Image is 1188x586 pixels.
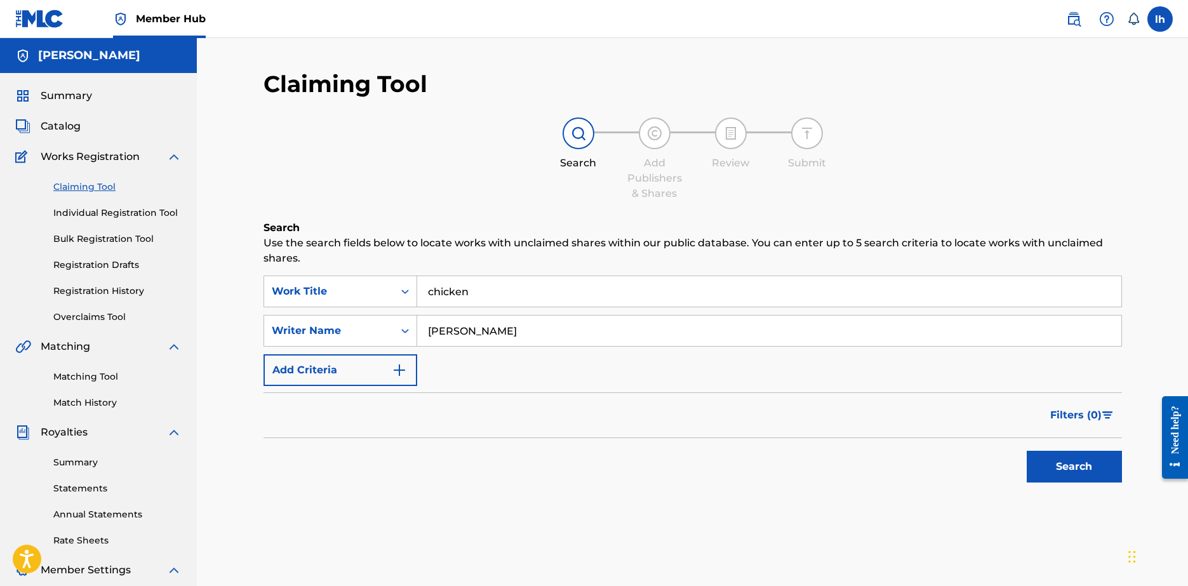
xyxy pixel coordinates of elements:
span: Works Registration [41,149,140,164]
div: Review [699,156,763,171]
a: Annual Statements [53,508,182,521]
img: help [1099,11,1114,27]
button: Add Criteria [264,354,417,386]
img: expand [166,425,182,440]
span: Member Settings [41,563,131,578]
img: Royalties [15,425,30,440]
span: Member Hub [136,11,206,26]
img: expand [166,339,182,354]
img: Matching [15,339,31,354]
img: Top Rightsholder [113,11,128,27]
div: Notifications [1127,13,1140,25]
button: Search [1027,451,1122,483]
a: Match History [53,396,182,410]
div: User Menu [1147,6,1173,32]
img: expand [166,563,182,578]
img: step indicator icon for Submit [799,126,815,141]
span: Matching [41,339,90,354]
span: Royalties [41,425,88,440]
img: Member Settings [15,563,30,578]
form: Search Form [264,276,1122,489]
a: CatalogCatalog [15,119,81,134]
img: MLC Logo [15,10,64,28]
div: Drag [1128,538,1136,576]
a: Statements [53,482,182,495]
div: Add Publishers & Shares [623,156,686,201]
a: Public Search [1061,6,1086,32]
img: step indicator icon for Review [723,126,738,141]
img: Catalog [15,119,30,134]
a: Matching Tool [53,370,182,383]
img: Accounts [15,48,30,63]
img: filter [1102,411,1113,419]
span: Filters ( 0 ) [1050,408,1102,423]
button: Filters (0) [1043,399,1122,431]
img: step indicator icon for Search [571,126,586,141]
img: step indicator icon for Add Publishers & Shares [647,126,662,141]
span: Catalog [41,119,81,134]
a: Summary [53,456,182,469]
div: Help [1094,6,1119,32]
img: expand [166,149,182,164]
span: Summary [41,88,92,103]
a: Bulk Registration Tool [53,232,182,246]
img: 9d2ae6d4665cec9f34b9.svg [392,363,407,378]
a: Registration History [53,284,182,298]
iframe: Resource Center [1152,387,1188,489]
a: Registration Drafts [53,258,182,272]
a: Claiming Tool [53,180,182,194]
div: Writer Name [272,323,386,338]
h2: Claiming Tool [264,70,427,98]
a: Individual Registration Tool [53,206,182,220]
iframe: Chat Widget [1125,525,1188,586]
img: search [1066,11,1081,27]
img: Summary [15,88,30,103]
p: Use the search fields below to locate works with unclaimed shares within our public database. You... [264,236,1122,266]
div: Search [547,156,610,171]
div: Work Title [272,284,386,299]
a: Rate Sheets [53,534,182,547]
div: Submit [775,156,839,171]
h5: Lequan Hedrick [38,48,140,63]
h6: Search [264,220,1122,236]
img: Works Registration [15,149,32,164]
a: SummarySummary [15,88,92,103]
a: Overclaims Tool [53,310,182,324]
